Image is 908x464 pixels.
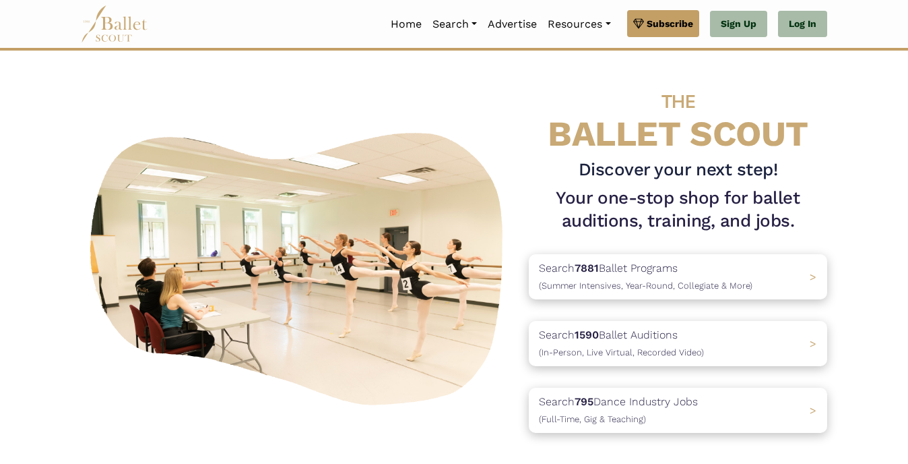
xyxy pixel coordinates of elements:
span: (Full-Time, Gig & Teaching) [539,414,646,424]
span: (Summer Intensives, Year-Round, Collegiate & More) [539,281,752,291]
a: Log In [778,11,827,38]
span: > [810,337,816,350]
b: 795 [575,395,593,408]
a: Sign Up [710,11,767,38]
span: (In-Person, Live Virtual, Recorded Video) [539,347,704,357]
a: Home [385,10,427,38]
span: > [810,404,816,417]
a: Advertise [482,10,542,38]
h3: Discover your next step! [529,158,827,181]
a: Search795Dance Industry Jobs(Full-Time, Gig & Teaching) > [529,388,827,433]
span: > [810,270,816,283]
a: Subscribe [627,10,699,37]
p: Search Ballet Programs [539,260,752,294]
a: Search1590Ballet Auditions(In-Person, Live Virtual, Recorded Video) > [529,321,827,366]
a: Resources [542,10,616,38]
b: 1590 [575,328,599,341]
span: THE [661,90,695,113]
a: Search [427,10,482,38]
h1: Your one-stop shop for ballet auditions, training, and jobs. [529,187,827,233]
img: A group of ballerinas talking to each other in a ballet studio [81,120,518,412]
h4: BALLET SCOUT [529,78,827,153]
b: 7881 [575,262,599,274]
p: Search Ballet Auditions [539,326,704,361]
span: Subscribe [647,16,693,31]
img: gem.svg [633,16,644,31]
p: Search Dance Industry Jobs [539,393,698,428]
a: Search7881Ballet Programs(Summer Intensives, Year-Round, Collegiate & More)> [529,254,827,299]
